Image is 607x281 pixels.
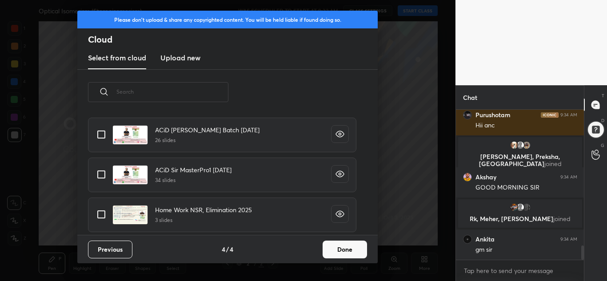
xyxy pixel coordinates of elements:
h4: ACiD [PERSON_NAME] Batch [DATE] [155,125,260,135]
img: fb9cebcad1824c928981dc980e947fc6.jpg [509,203,518,212]
p: D [601,117,604,124]
button: Previous [88,241,132,258]
h3: Select from cloud [88,52,146,63]
h4: 4 [222,245,225,254]
img: iconic-dark.1390631f.png [541,112,559,118]
p: G [601,142,604,149]
div: GOOD MORNING SIR [475,183,577,192]
p: Rk, Meher, [PERSON_NAME] [463,215,577,222]
img: 3 [509,141,518,150]
p: Chat [456,86,484,109]
span: joined [544,159,561,168]
img: 61a7abd34e854017aefc470322587aa1.jpg [463,111,472,119]
div: grid [77,112,367,235]
h2: Cloud [88,34,378,45]
h5: 26 slides [155,136,260,144]
h3: Upload new [160,52,200,63]
h6: Purushotam [475,111,511,119]
h4: / [226,245,229,254]
p: T [602,92,604,99]
h4: Home Work NSR, Elimination 2025 [155,205,252,214]
button: Done [323,241,367,258]
h6: Akshay [475,173,496,181]
p: [PERSON_NAME], Preksha, [GEOGRAPHIC_DATA] [463,153,577,167]
div: gm sir [475,245,577,254]
div: grid [456,110,584,260]
img: 1759460384DWCGGG.pdf [112,165,148,185]
div: 9:34 AM [560,112,577,118]
img: default.png [515,141,524,150]
img: 9187df5761b64498892564d4fc526286.jpg [522,141,531,150]
div: Hii anc [475,121,577,130]
input: Search [116,73,228,111]
img: 1759460133X139EZ.pdf [112,125,148,145]
div: Please don't upload & share any copyrighted content. You will be held liable if found doing so. [77,11,378,28]
img: 4ed731a6c05f484abeaf1228e244b10c.jpg [463,173,472,182]
h4: 4 [230,245,233,254]
h5: 34 slides [155,176,232,184]
img: 8b2c77691b7b417ca898c24f5d6bd800.jpg [463,235,472,244]
div: 9:34 AM [560,237,577,242]
div: 9:34 AM [560,174,577,180]
img: 85be4c5742dd46fe9eb4cbf446c60628.jpg [522,203,531,212]
img: default.png [515,203,524,212]
h5: 3 slides [155,216,252,224]
h6: Ankita [475,235,495,243]
span: joined [553,214,571,223]
h4: ACiD Sir MasterPro1 [DATE] [155,165,232,174]
img: 1759460525L0KLGQ.pdf [112,205,148,225]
